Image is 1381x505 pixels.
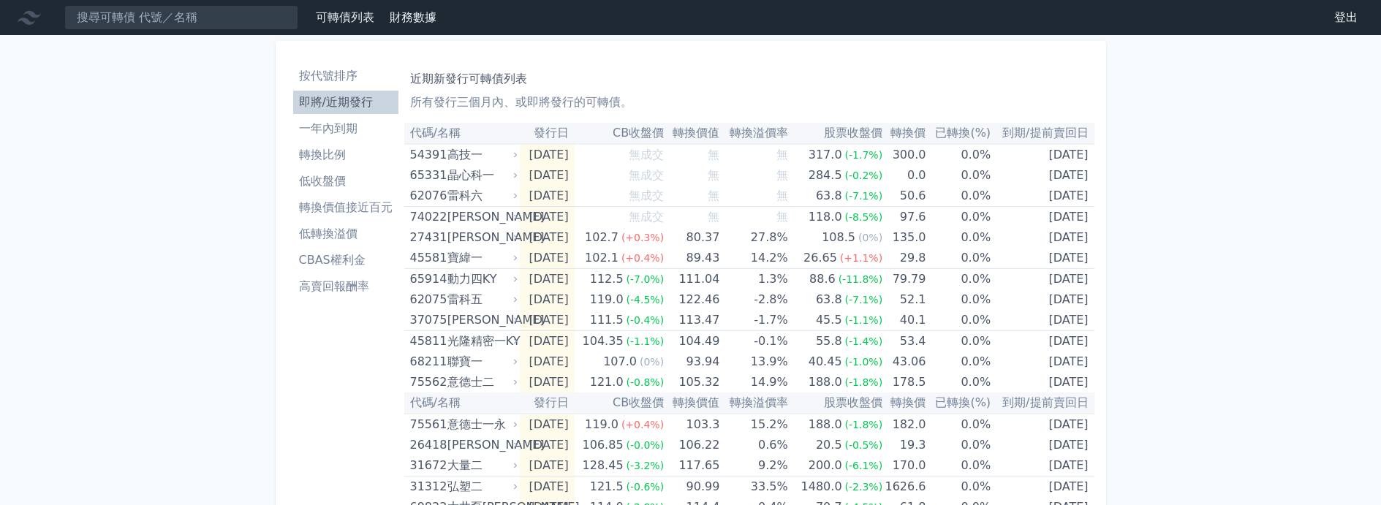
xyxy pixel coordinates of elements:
[708,210,719,224] span: 無
[447,207,515,227] div: [PERSON_NAME]
[845,170,883,181] span: (-0.2%)
[390,10,436,24] a: 財務數據
[845,376,883,388] span: (-1.8%)
[293,222,398,246] a: 低轉換溢價
[410,145,444,165] div: 54391
[882,144,926,165] td: 300.0
[882,352,926,372] td: 43.06
[587,310,627,330] div: 111.5
[882,227,926,248] td: 135.0
[520,165,574,186] td: [DATE]
[293,196,398,219] a: 轉換價值接近百元
[447,372,515,392] div: 意德士二
[664,352,719,372] td: 93.94
[788,392,882,414] th: 股票收盤價
[926,289,991,310] td: 0.0%
[293,120,398,137] li: 一年內到期
[410,269,444,289] div: 65914
[719,123,787,144] th: 轉換溢價率
[447,435,515,455] div: [PERSON_NAME]
[447,248,515,268] div: 寶緯一
[1323,6,1369,29] a: 登出
[627,335,665,347] span: (-1.1%)
[882,414,926,435] td: 182.0
[719,227,787,248] td: 27.8%
[293,146,398,164] li: 轉換比例
[293,248,398,272] a: CBAS權利金
[926,269,991,290] td: 0.0%
[293,172,398,190] li: 低收盤價
[410,227,444,248] div: 27431
[719,331,787,352] td: -0.1%
[621,419,664,430] span: (+0.4%)
[806,269,839,289] div: 88.6
[991,248,1094,269] td: [DATE]
[410,248,444,268] div: 45581
[293,225,398,243] li: 低轉換溢價
[447,145,515,165] div: 高技一
[819,227,858,248] div: 108.5
[719,372,787,392] td: 14.9%
[882,331,926,352] td: 53.4
[926,227,991,248] td: 0.0%
[520,372,574,392] td: [DATE]
[520,352,574,372] td: [DATE]
[776,148,788,162] span: 無
[621,252,664,264] span: (+0.4%)
[316,10,374,24] a: 可轉債列表
[520,435,574,455] td: [DATE]
[580,435,627,455] div: 106.85
[664,269,719,290] td: 111.04
[845,294,883,305] span: (-7.1%)
[520,269,574,290] td: [DATE]
[926,144,991,165] td: 0.0%
[293,91,398,114] a: 即將/近期發行
[882,123,926,144] th: 轉換價
[719,310,787,331] td: -1.7%
[882,186,926,207] td: 50.6
[776,210,788,224] span: 無
[664,248,719,269] td: 89.43
[991,435,1094,455] td: [DATE]
[845,439,883,451] span: (-0.5%)
[845,190,883,202] span: (-7.1%)
[926,392,991,414] th: 已轉換(%)
[806,207,845,227] div: 118.0
[629,210,664,224] span: 無成交
[882,207,926,228] td: 97.6
[582,227,621,248] div: 102.7
[839,273,882,285] span: (-11.8%)
[926,455,991,476] td: 0.0%
[410,94,1089,111] p: 所有發行三個月內、或即將發行的可轉債。
[806,455,845,476] div: 200.0
[293,199,398,216] li: 轉換價值接近百元
[447,476,515,497] div: 弘塑二
[520,455,574,476] td: [DATE]
[664,476,719,498] td: 90.99
[858,232,882,243] span: (0%)
[991,165,1094,186] td: [DATE]
[520,227,574,248] td: [DATE]
[845,149,883,161] span: (-1.7%)
[664,310,719,331] td: 113.47
[447,352,515,372] div: 聯寶一
[410,165,444,186] div: 65331
[806,145,845,165] div: 317.0
[708,189,719,202] span: 無
[845,335,883,347] span: (-1.4%)
[801,248,840,268] div: 26.65
[845,481,883,493] span: (-2.3%)
[708,148,719,162] span: 無
[447,186,515,206] div: 雷科六
[293,64,398,88] a: 按代號排序
[627,439,665,451] span: (-0.0%)
[991,372,1094,392] td: [DATE]
[882,372,926,392] td: 178.5
[410,310,444,330] div: 37075
[664,227,719,248] td: 80.37
[410,289,444,310] div: 62075
[293,251,398,269] li: CBAS權利金
[719,269,787,290] td: 1.3%
[293,275,398,298] a: 高賣回報酬率
[926,310,991,331] td: 0.0%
